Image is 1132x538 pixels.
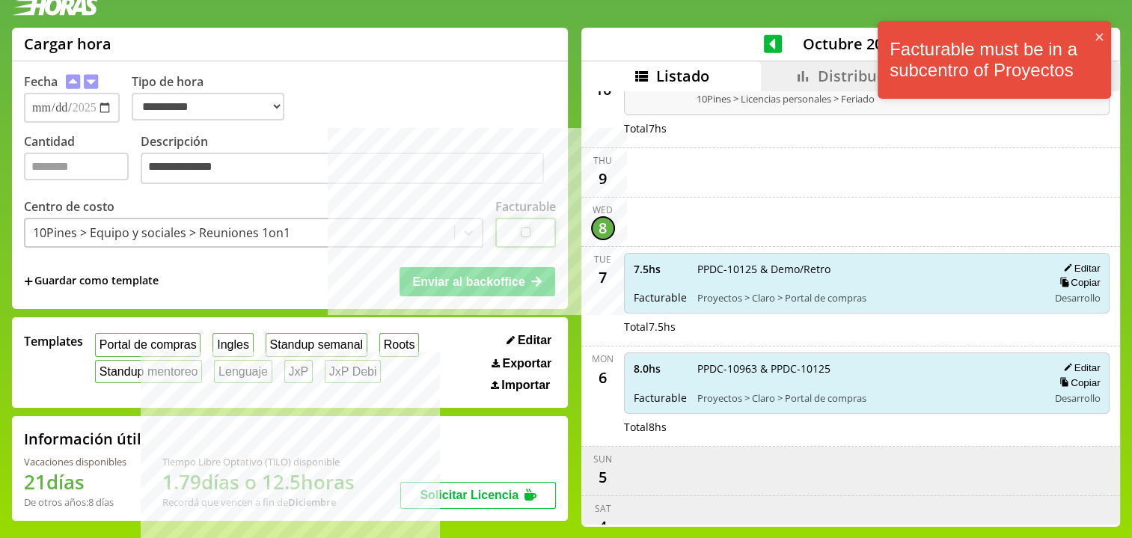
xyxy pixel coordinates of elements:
div: 5 [591,465,615,489]
button: Editar [502,333,556,348]
label: Tipo de hora [132,73,296,123]
div: Total 7.5 hs [624,320,1110,334]
button: Solicitar Licencia [400,482,556,509]
div: scrollable content [581,91,1120,525]
select: Tipo de hora [132,93,284,120]
span: Solicitar Licencia [420,489,518,501]
span: 7.5 hs [634,262,687,276]
div: 8 [591,216,615,240]
button: Enviar al backoffice [400,267,555,296]
button: Roots [379,333,419,356]
span: Facturable [634,290,687,305]
div: Tiempo Libre Optativo (TiLO) disponible [162,455,355,468]
button: Copiar [1055,276,1100,289]
span: Importar [501,379,550,392]
div: 9 [591,167,615,191]
button: Editar [1059,262,1100,275]
div: Sun [593,453,612,465]
h2: Información útil [24,429,141,449]
span: Templates [24,333,83,349]
span: PPDC-10125 & Demo/Retro [697,262,1038,276]
div: Total 8 hs [624,420,1110,434]
h1: 21 días [24,468,126,495]
button: Standup semanal [266,333,367,356]
span: +Guardar como template [24,273,159,290]
button: Editar [1059,361,1100,374]
span: Proyectos > Claro > Portal de compras [697,391,1038,405]
span: Desarrollo [1054,391,1100,405]
label: Facturable [495,198,556,215]
div: Vacaciones disponibles [24,455,126,468]
button: Lenguaje [214,360,272,383]
button: Ingles [212,333,253,356]
span: Editar [518,334,551,347]
span: Listado [656,66,709,86]
button: close [1095,27,1105,47]
button: JxP [284,360,313,383]
div: Facturable must be in a subcentro of Proyectos [884,27,1095,93]
div: Tue [594,253,611,266]
button: Exportar [487,356,556,371]
span: Enviar al backoffice [412,275,524,288]
div: De otros años: 8 días [24,495,126,509]
label: Fecha [24,73,58,90]
div: 6 [591,365,615,389]
button: Standup mentoreo [95,360,202,383]
div: Thu [593,154,612,167]
input: Cantidad [24,153,129,180]
h1: Cargar hora [24,34,111,54]
span: Exportar [502,357,551,370]
button: JxP Debi [325,360,381,383]
div: Recordá que vencen a fin de [162,495,355,509]
span: + [24,273,33,290]
div: Wed [593,204,613,216]
span: Facturable [634,391,687,405]
h1: 1.79 días o 12.5 horas [162,468,355,495]
div: 7 [591,266,615,290]
div: Sat [595,502,611,515]
button: Portal de compras [95,333,201,356]
button: Copiar [1055,376,1100,389]
b: Diciembre [288,495,336,509]
span: Proyectos > Claro > Portal de compras [697,291,1038,305]
div: 10Pines > Equipo y sociales > Reuniones 1on1 [33,224,290,241]
textarea: Descripción [141,153,544,184]
div: Total 7 hs [624,121,1110,135]
span: 10Pines > Licencias personales > Feriado [697,92,1022,106]
span: Octubre 2025 [782,34,919,54]
span: PPDC-10963 & PPDC-10125 [697,361,1038,376]
label: Descripción [141,133,556,188]
span: Distribución [818,66,908,86]
span: 8.0 hs [634,361,687,376]
div: Mon [592,352,614,365]
label: Centro de costo [24,198,114,215]
span: Desarrollo [1054,291,1100,305]
label: Cantidad [24,133,141,188]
